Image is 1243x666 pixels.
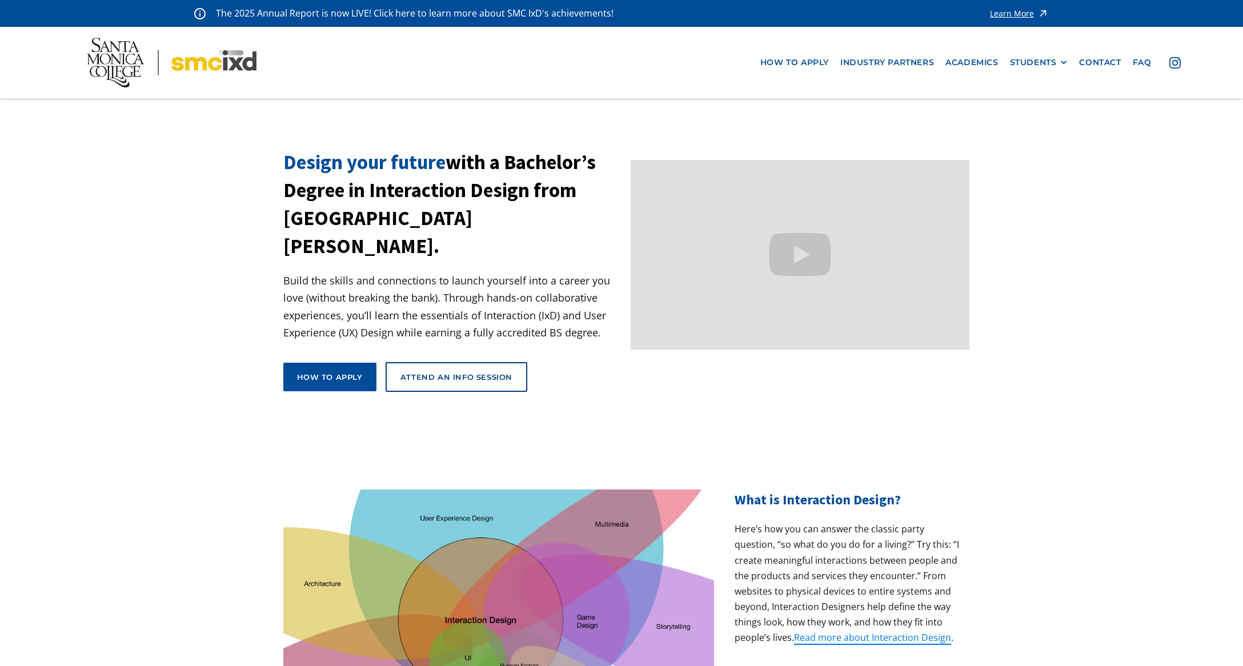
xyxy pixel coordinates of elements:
h1: with a Bachelor’s Degree in Interaction Design from [GEOGRAPHIC_DATA][PERSON_NAME]. [283,149,622,260]
img: icon - arrow - alert [1037,6,1049,21]
p: Here’s how you can answer the classic party question, “so what do you do for a living?” Try this:... [735,521,960,646]
a: contact [1073,52,1126,73]
img: icon - information - alert [194,7,206,19]
div: STUDENTS [1010,58,1057,67]
a: How to apply [283,363,376,391]
a: industry partners [835,52,940,73]
a: Learn More [990,6,1049,21]
div: How to apply [297,372,363,382]
a: Attend an Info Session [386,362,527,392]
a: faq [1127,52,1157,73]
div: Learn More [990,10,1034,18]
iframe: Design your future with a Bachelor's Degree in Interaction Design from Santa Monica College [631,160,969,350]
p: The 2025 Annual Report is now LIVE! Click here to learn more about SMC IxD's achievements! [216,6,615,21]
div: Attend an Info Session [400,372,512,382]
img: icon - instagram [1169,57,1181,69]
img: Santa Monica College - SMC IxD logo [87,38,256,87]
div: STUDENTS [1010,58,1068,67]
a: Academics [940,52,1004,73]
span: Design your future [283,150,446,175]
h2: What is Interaction Design? [735,490,960,510]
p: Build the skills and connections to launch yourself into a career you love (without breaking the ... [283,272,622,342]
a: how to apply [755,52,835,73]
a: Read more about Interaction Design [794,631,951,645]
